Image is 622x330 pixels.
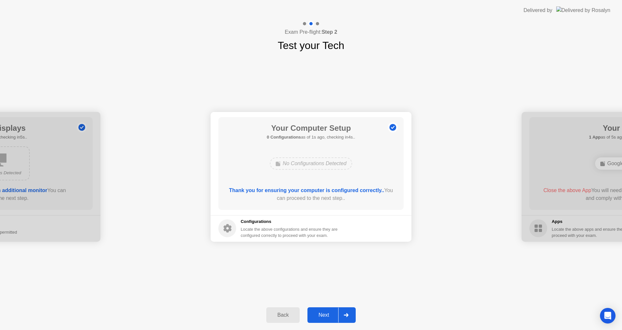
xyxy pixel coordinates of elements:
b: 0 Configurations [267,135,301,140]
h5: Configurations [241,218,339,225]
b: Step 2 [322,29,337,35]
img: Delivered by Rosalyn [556,6,610,14]
h5: as of 1s ago, checking in4s.. [267,134,355,141]
div: Open Intercom Messenger [600,308,616,324]
button: Next [307,307,356,323]
div: Next [309,312,338,318]
div: Locate the above configurations and ensure they are configured correctly to proceed with your exam. [241,226,339,238]
div: Delivered by [524,6,552,14]
div: Back [268,312,298,318]
button: Back [266,307,300,323]
h1: Test your Tech [278,38,344,53]
b: Thank you for ensuring your computer is configured correctly.. [229,188,384,193]
div: You can proceed to the next step.. [228,187,395,202]
div: No Configurations Detected [270,157,352,170]
h4: Exam Pre-flight: [285,28,337,36]
h1: Your Computer Setup [267,122,355,134]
